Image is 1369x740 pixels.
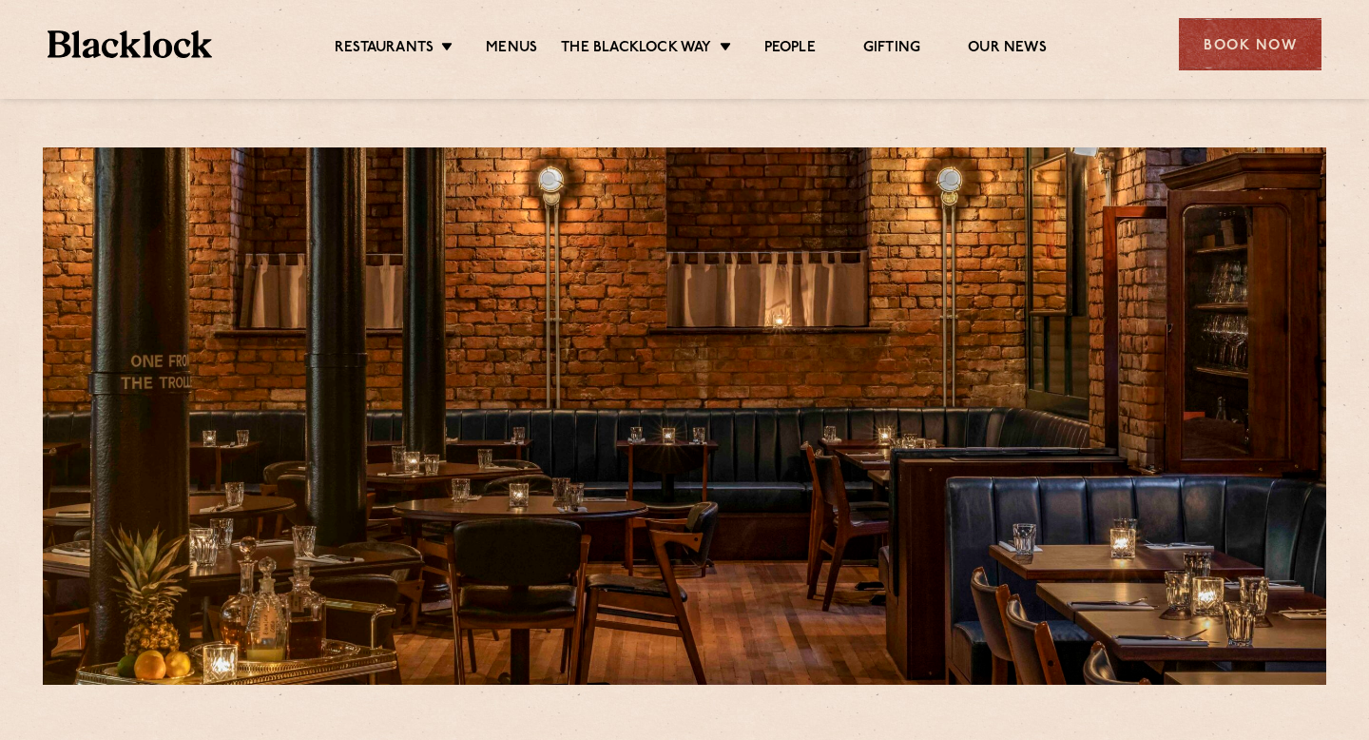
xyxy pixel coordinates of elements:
[1179,18,1321,70] div: Book Now
[863,39,920,60] a: Gifting
[335,39,434,60] a: Restaurants
[764,39,816,60] a: People
[561,39,711,60] a: The Blacklock Way
[486,39,537,60] a: Menus
[48,30,212,58] img: BL_Textured_Logo-footer-cropped.svg
[968,39,1047,60] a: Our News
